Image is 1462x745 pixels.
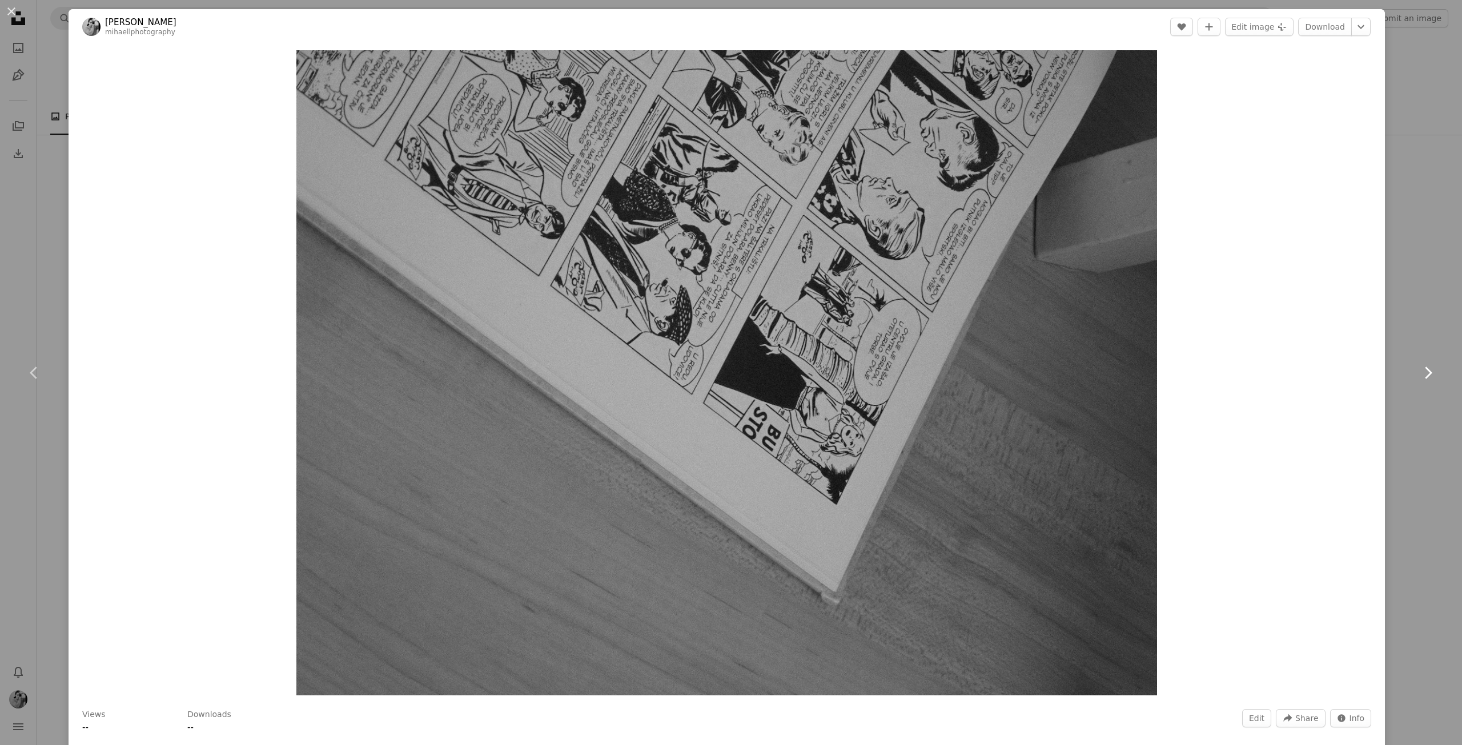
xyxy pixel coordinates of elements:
button: Zoom in on this image [296,50,1157,695]
button: Add to Collection [1198,18,1220,36]
a: [PERSON_NAME] [105,17,176,28]
img: photo-1756333668978-cf578d160091 [296,50,1157,695]
button: Edit [1242,709,1271,727]
button: Stats about this image [1330,709,1372,727]
span: -- [82,722,89,732]
h3: Downloads [187,709,231,720]
img: Go to Mihael Lazar's profile [82,18,101,36]
span: Share [1295,710,1318,727]
span: Info [1349,710,1365,727]
a: Download [1298,18,1352,36]
h3: Views [82,709,106,720]
button: -- [187,720,194,734]
span: -- [187,722,194,732]
button: Edit image [1225,18,1294,36]
a: Next [1393,318,1462,428]
button: -- [82,720,89,734]
button: Like [1170,18,1193,36]
button: Choose download size [1351,18,1371,36]
button: Share this image [1276,709,1325,727]
a: mihaellphotography [105,28,175,36]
